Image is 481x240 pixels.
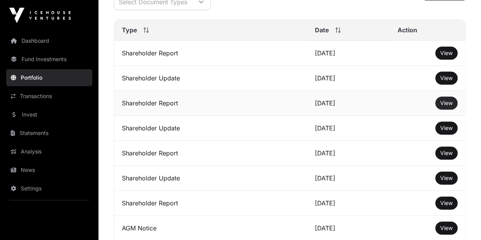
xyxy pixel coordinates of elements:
td: Shareholder Update [114,166,307,191]
button: View [435,172,458,185]
a: Settings [6,180,92,197]
a: Invest [6,106,92,123]
span: View [440,150,453,156]
td: [DATE] [307,91,390,116]
span: Date [315,25,329,35]
span: Action [397,25,417,35]
a: View [440,199,453,207]
span: View [440,225,453,231]
button: View [435,47,458,60]
a: News [6,162,92,178]
span: View [440,175,453,181]
td: Shareholder Update [114,66,307,91]
button: View [435,72,458,85]
span: View [440,125,453,131]
a: Portfolio [6,69,92,86]
a: View [440,149,453,157]
button: View [435,222,458,235]
td: [DATE] [307,191,390,216]
td: [DATE] [307,116,390,141]
img: Icehouse Ventures Logo [9,8,71,23]
a: View [440,49,453,57]
a: View [440,124,453,132]
button: View [435,122,458,135]
a: Analysis [6,143,92,160]
span: View [440,50,453,56]
span: View [440,100,453,106]
span: View [440,75,453,81]
a: View [440,74,453,82]
td: [DATE] [307,166,390,191]
span: View [440,200,453,206]
button: View [435,147,458,160]
td: Shareholder Report [114,191,307,216]
a: Transactions [6,88,92,105]
a: View [440,99,453,107]
td: Shareholder Report [114,41,307,66]
td: Shareholder Update [114,116,307,141]
a: View [440,224,453,232]
td: [DATE] [307,141,390,166]
iframe: Chat Widget [443,203,481,240]
td: [DATE] [307,41,390,66]
a: View [440,174,453,182]
a: Statements [6,125,92,142]
a: Dashboard [6,32,92,49]
td: Shareholder Report [114,141,307,166]
td: Shareholder Report [114,91,307,116]
td: [DATE] [307,66,390,91]
span: Type [122,25,137,35]
button: View [435,97,458,110]
button: View [435,197,458,210]
a: Fund Investments [6,51,92,68]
